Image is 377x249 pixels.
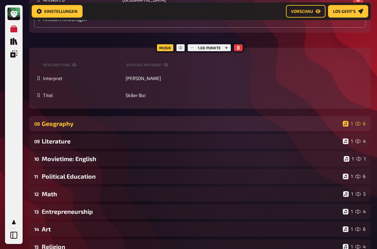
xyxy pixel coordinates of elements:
[43,92,53,98] span: Titel
[42,138,340,145] div: Literature
[343,226,353,232] div: 1
[8,216,20,229] a: Mein Konto
[328,5,368,18] a: Los geht's
[34,226,39,232] div: 14
[126,62,170,68] small: Richtige Antwort
[32,5,83,18] a: Einstellungen
[356,191,366,197] div: 5
[355,209,366,214] div: 4
[291,9,313,14] span: Vorschau
[355,121,366,127] div: 6
[34,121,39,127] div: 08
[8,48,20,60] a: Einblendungen
[34,174,39,179] div: 11
[42,190,341,198] div: Math
[126,75,161,81] span: [PERSON_NAME]
[42,155,341,162] div: Movietime: English
[126,92,146,98] span: Sk8er Boi
[155,43,175,53] div: Musik
[343,191,353,197] div: 1
[355,138,366,144] div: 4
[34,191,39,197] div: 12
[186,43,232,53] div: 1.00 Punkte
[286,5,326,18] a: Vorschau
[34,209,39,214] div: 13
[343,138,353,144] div: 1
[343,209,353,214] div: 1
[42,208,340,215] div: Entrepreneurship
[8,23,20,35] a: Meine Quizze
[43,75,62,81] span: Interpret
[43,16,141,22] span: Antwort hinzufügen
[8,35,20,48] a: Quiz Sammlung
[43,62,124,68] small: Beschriftung
[34,156,39,162] div: 10
[34,138,39,144] div: 09
[42,225,340,233] div: Art
[343,121,353,127] div: 1
[355,174,366,179] div: 6
[42,120,340,127] div: Geography
[344,156,354,162] div: 1
[44,9,78,14] span: Einstellungen
[356,156,366,162] div: 1
[42,173,340,180] div: Political Education
[343,174,353,179] div: 1
[355,226,366,232] div: 6
[333,9,356,14] span: Los geht's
